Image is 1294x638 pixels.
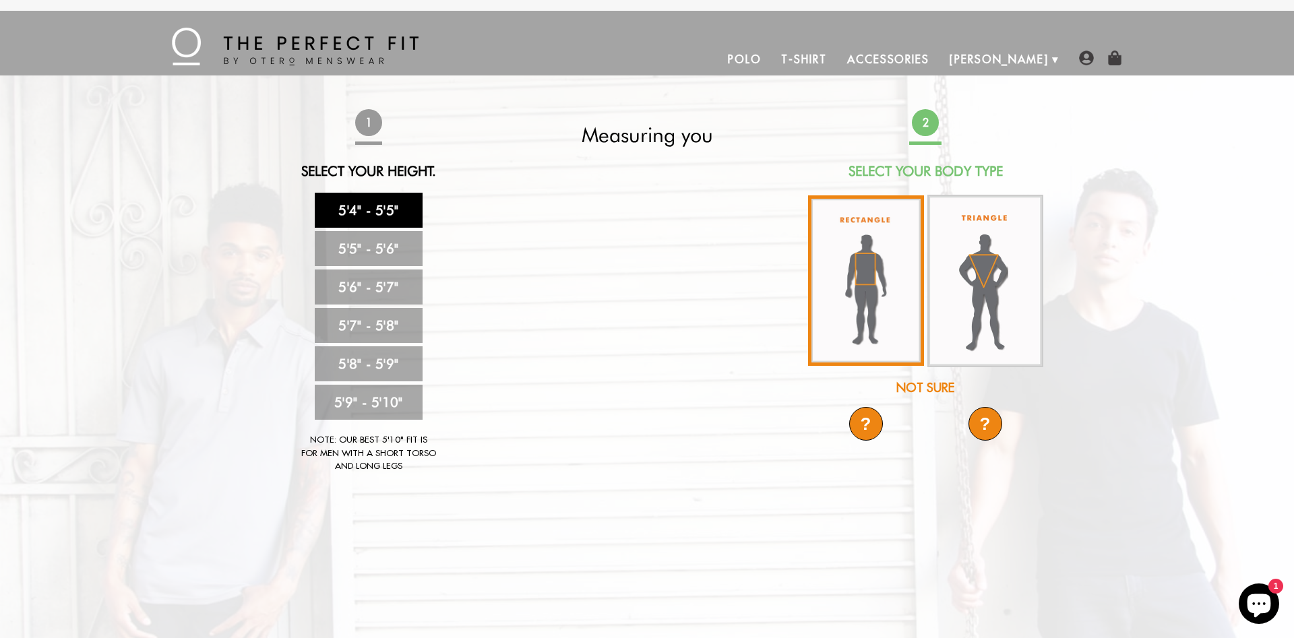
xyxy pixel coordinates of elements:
div: ? [968,407,1002,441]
a: 5'8" - 5'9" [315,346,423,381]
img: The Perfect Fit - by Otero Menswear - Logo [172,28,419,65]
h2: Measuring you [528,123,766,147]
h2: Select Your Body Type [806,163,1045,179]
a: Accessories [837,43,939,75]
inbox-online-store-chat: Shopify online store chat [1235,583,1283,627]
a: 5'9" - 5'10" [315,385,423,420]
a: Polo [718,43,772,75]
a: 5'4" - 5'5" [315,193,423,228]
h2: Select Your Height. [249,163,488,179]
img: user-account-icon.png [1079,51,1094,65]
img: shopping-bag-icon.png [1107,51,1122,65]
span: 2 [912,109,939,136]
a: 5'5" - 5'6" [315,231,423,266]
div: Not Sure [806,379,1045,397]
a: 5'6" - 5'7" [315,269,423,305]
div: Note: Our best 5'10" fit is for men with a short torso and long legs [301,433,436,473]
a: 5'7" - 5'8" [315,308,423,343]
img: triangle-body_336x.jpg [927,195,1043,367]
a: T-Shirt [771,43,836,75]
a: [PERSON_NAME] [939,43,1059,75]
div: ? [849,407,883,441]
img: rectangle-body_336x.jpg [808,195,924,366]
span: 1 [355,109,382,136]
